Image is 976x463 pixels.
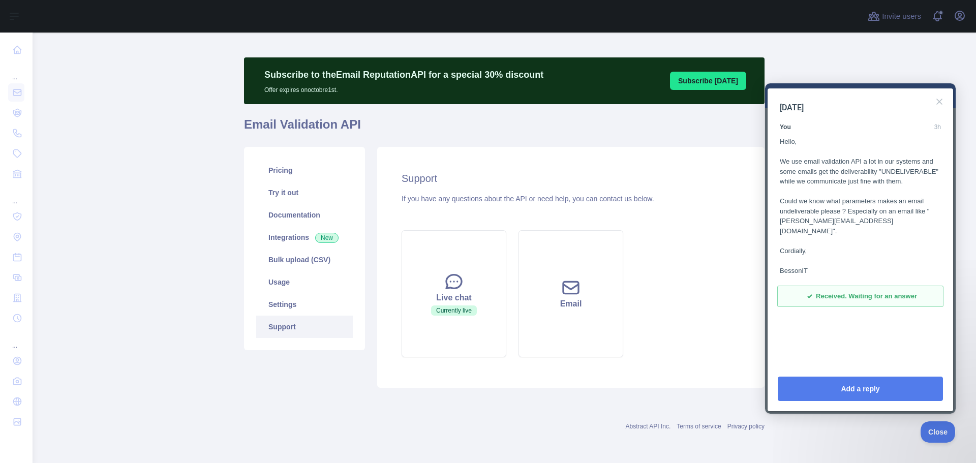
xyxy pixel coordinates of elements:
a: Pricing [256,159,353,181]
span: Invite users [882,11,921,22]
iframe: Help Scout Beacon - Close [921,421,956,443]
h2: Support [402,171,740,186]
a: Terms of service [677,423,721,430]
div: ... [8,61,24,81]
div: ... [8,329,24,350]
span: New [315,233,339,243]
a: Integrations New [256,226,353,249]
button: Invite users [866,8,923,24]
p: Subscribe to the Email Reputation API for a special 30 % discount [264,68,543,82]
a: Usage [256,271,353,293]
div: If you have any questions about the API or need help, you can contact us below. [402,194,740,204]
h1: Email Validation API [244,116,765,141]
a: Support [256,316,353,338]
div: Live chat [414,292,494,304]
a: Settings [256,293,353,316]
div: ... [8,185,24,205]
p: Offer expires on octobre 1st. [264,82,543,94]
span: Currently live [431,305,477,316]
iframe: Help Scout Beacon - Live Chat, Contact Form, and Knowledge Base [765,83,956,414]
div: Email [531,298,611,310]
a: Try it out [256,181,353,204]
a: Documentation [256,204,353,226]
a: Bulk upload (CSV) [256,249,353,271]
a: Abstract API Inc. [626,423,671,430]
button: Subscribe [DATE] [670,72,746,90]
button: Live chatCurrently live [402,230,506,357]
button: Email [518,230,623,357]
a: Privacy policy [727,423,765,430]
